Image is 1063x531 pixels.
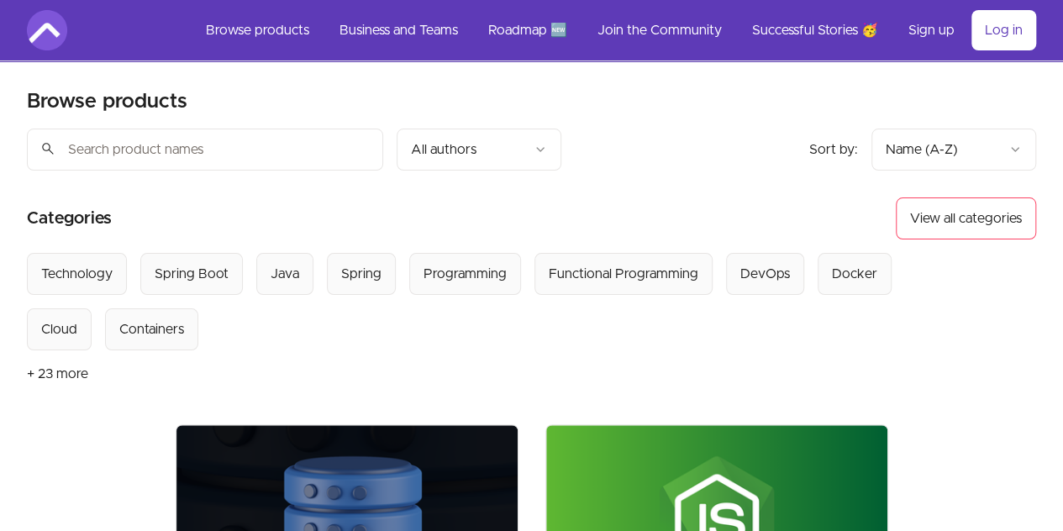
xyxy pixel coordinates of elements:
[192,10,323,50] a: Browse products
[326,10,471,50] a: Business and Teams
[549,264,698,284] div: Functional Programming
[41,319,77,339] div: Cloud
[192,10,1036,50] nav: Main
[40,137,55,160] span: search
[27,129,383,171] input: Search product names
[809,143,858,156] span: Sort by:
[584,10,735,50] a: Join the Community
[895,10,968,50] a: Sign up
[27,88,187,115] h2: Browse products
[475,10,581,50] a: Roadmap 🆕
[27,350,88,397] button: + 23 more
[27,10,67,50] img: Amigoscode logo
[871,129,1036,171] button: Product sort options
[271,264,299,284] div: Java
[896,197,1036,239] button: View all categories
[155,264,229,284] div: Spring Boot
[119,319,184,339] div: Containers
[832,264,877,284] div: Docker
[397,129,561,171] button: Filter by author
[27,197,112,239] h2: Categories
[341,264,382,284] div: Spring
[41,264,113,284] div: Technology
[971,10,1036,50] a: Log in
[739,10,892,50] a: Successful Stories 🥳
[424,264,507,284] div: Programming
[740,264,790,284] div: DevOps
